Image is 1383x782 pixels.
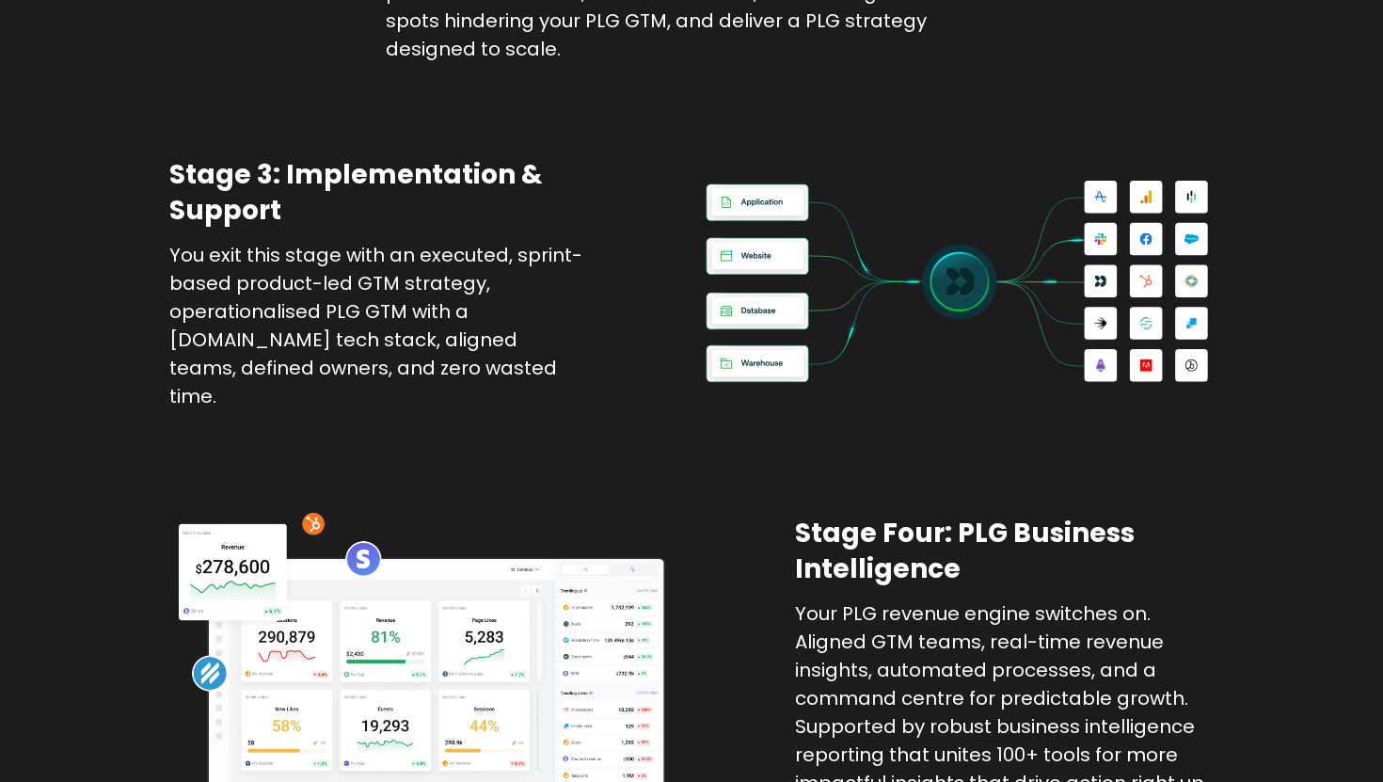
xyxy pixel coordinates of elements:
[706,177,1214,390] img: 90679405d9c6deaf9bb2a87565b47f1a53040da3-976x408
[169,241,588,410] p: You exit this stage with an executed, sprint-based product-led GTM strategy, operationalised PLG ...
[169,157,588,229] h2: Stage 3: Implementation & Support
[795,516,1214,587] h2: Stage Four: PLG Business Intelligence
